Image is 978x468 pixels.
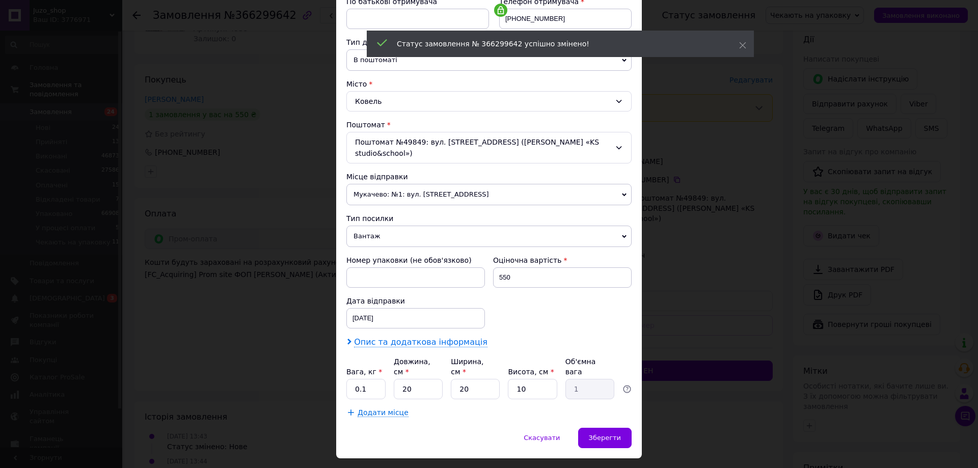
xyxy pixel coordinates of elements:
[346,38,397,46] span: Тип доставки
[346,184,632,205] span: Мукачево: №1: вул. [STREET_ADDRESS]
[394,357,430,376] label: Довжина, см
[346,255,485,265] div: Номер упаковки (не обов'язково)
[358,408,409,417] span: Додати місце
[346,91,632,112] div: Ковель
[346,79,632,89] div: Місто
[346,120,632,130] div: Поштомат
[346,132,632,163] div: Поштомат №49849: вул. [STREET_ADDRESS] ([PERSON_NAME] «KS studio&school»)
[346,226,632,247] span: Вантаж
[397,39,714,49] div: Статус замовлення № 366299642 успішно змінено!
[589,434,621,442] span: Зберегти
[346,49,632,71] span: В поштоматі
[508,368,554,376] label: Висота, см
[524,434,560,442] span: Скасувати
[499,9,632,29] input: +380
[346,173,408,181] span: Місце відправки
[493,255,632,265] div: Оціночна вартість
[354,337,487,347] span: Опис та додаткова інформація
[451,357,483,376] label: Ширина, см
[565,356,614,377] div: Об'ємна вага
[346,368,382,376] label: Вага, кг
[346,296,485,306] div: Дата відправки
[346,214,393,223] span: Тип посилки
